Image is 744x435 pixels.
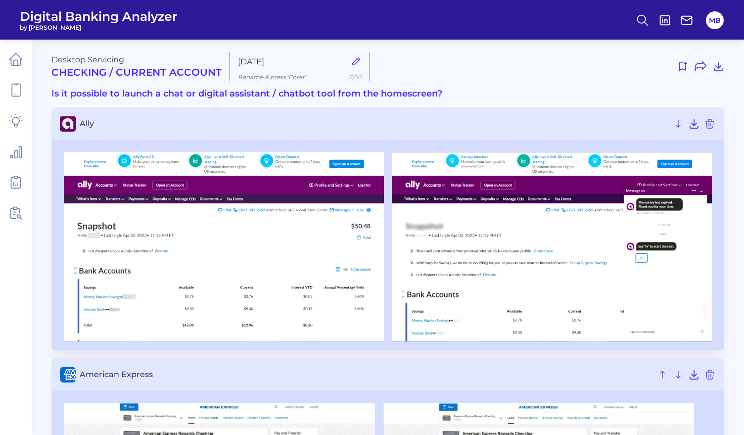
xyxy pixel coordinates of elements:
span: American Express [80,370,652,379]
span: by [PERSON_NAME] [20,24,178,31]
p: Rename & press 'Enter' [238,73,362,81]
button: MB [706,11,724,29]
div: Desktop Servicing [51,55,222,78]
img: Ally [392,152,712,341]
h2: Checking / Current Account [51,66,222,78]
span: Ally [80,119,668,128]
h3: Is it possible to launch a chat or digital assistant / chatbot tool from the homescreen? [51,89,724,99]
span: Digital Banking Analyzer [20,9,178,24]
img: Ally [64,152,384,341]
span: 11/50 [348,73,362,81]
